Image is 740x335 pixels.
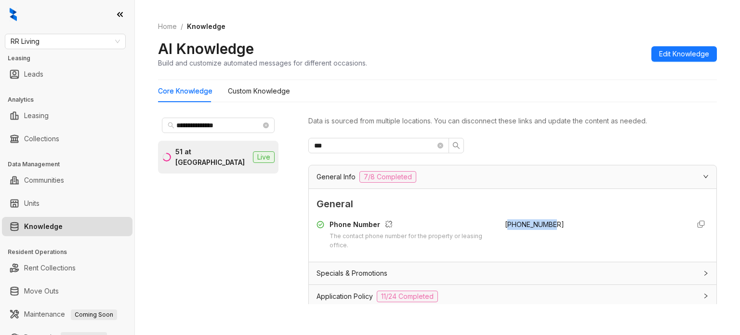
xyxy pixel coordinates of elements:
li: Leasing [2,106,132,125]
span: collapsed [703,293,709,299]
span: collapsed [703,270,709,276]
span: close-circle [263,122,269,128]
div: 51 at [GEOGRAPHIC_DATA] [175,147,249,168]
div: Data is sourced from multiple locations. You can disconnect these links and update the content as... [308,116,717,126]
span: search [452,142,460,149]
span: [PHONE_NUMBER] [505,220,564,228]
span: Application Policy [317,291,373,302]
span: Edit Knowledge [659,49,709,59]
h3: Leasing [8,54,134,63]
div: Application Policy11/24 Completed [309,285,716,308]
span: Coming Soon [71,309,117,320]
a: Communities [24,171,64,190]
li: / [181,21,183,32]
div: General Info7/8 Completed [309,165,716,188]
span: 11/24 Completed [377,291,438,302]
h3: Resident Operations [8,248,134,256]
a: Move Outs [24,281,59,301]
div: Custom Knowledge [228,86,290,96]
li: Communities [2,171,132,190]
a: Collections [24,129,59,148]
span: close-circle [437,143,443,148]
li: Rent Collections [2,258,132,278]
a: Knowledge [24,217,63,236]
span: General [317,197,709,212]
li: Move Outs [2,281,132,301]
img: logo [10,8,17,21]
span: Knowledge [187,22,225,30]
li: Leads [2,65,132,84]
a: Rent Collections [24,258,76,278]
button: Edit Knowledge [651,46,717,62]
a: Leads [24,65,43,84]
a: Leasing [24,106,49,125]
li: Knowledge [2,217,132,236]
a: Home [156,21,179,32]
h3: Data Management [8,160,134,169]
a: Units [24,194,40,213]
h3: Analytics [8,95,134,104]
li: Maintenance [2,305,132,324]
span: General Info [317,172,356,182]
div: Phone Number [330,219,493,232]
div: Build and customize automated messages for different occasions. [158,58,367,68]
div: Core Knowledge [158,86,212,96]
div: The contact phone number for the property or leasing office. [330,232,493,250]
li: Collections [2,129,132,148]
div: Specials & Promotions [309,262,716,284]
span: 7/8 Completed [359,171,416,183]
span: Specials & Promotions [317,268,387,279]
h2: AI Knowledge [158,40,254,58]
span: expanded [703,174,709,179]
span: Live [253,151,275,163]
span: RR Living [11,34,120,49]
li: Units [2,194,132,213]
span: search [168,122,174,129]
